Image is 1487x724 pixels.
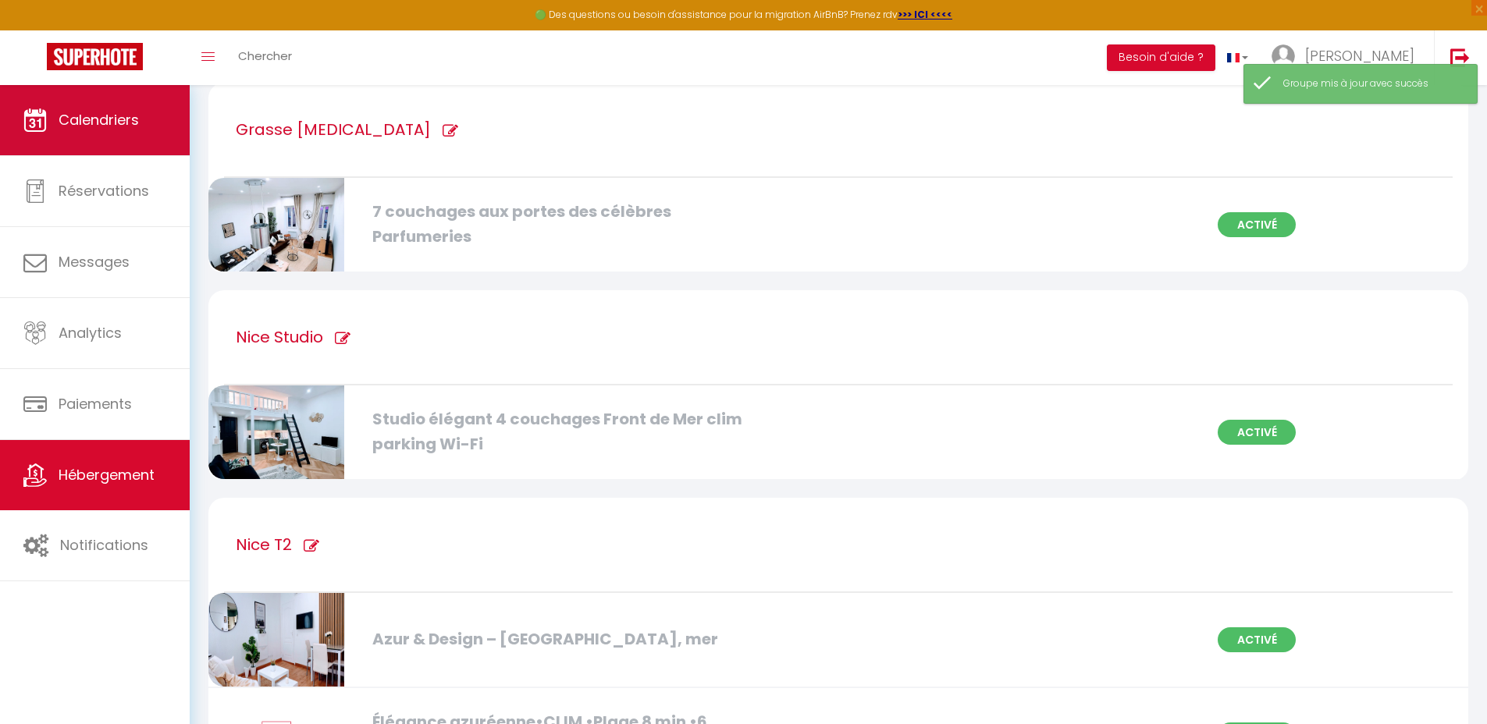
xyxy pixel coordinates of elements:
[238,48,292,64] span: Chercher
[1218,627,1296,652] span: Activé
[365,200,770,249] div: 7 couchages aux portes des célèbres Parfumeries
[1272,44,1295,68] img: ...
[898,8,952,21] a: >>> ICI <<<<
[1218,420,1296,445] span: Activé
[365,627,770,651] div: Azur & Design – [GEOGRAPHIC_DATA], mer
[59,110,139,130] span: Calendriers
[47,43,143,70] img: Super Booking
[236,83,431,176] h1: Grasse [MEDICAL_DATA]
[59,323,122,342] span: Analytics
[1260,30,1434,85] a: ... [PERSON_NAME]
[365,407,770,456] div: Studio élégant 4 couchages Front de Mer clim parking Wi-Fi
[59,465,155,484] span: Hébergement
[226,30,304,85] a: Chercher
[1283,76,1461,91] div: Groupe mis à jour avec succès
[1450,48,1470,67] img: logout
[59,252,130,271] span: Messages
[1107,44,1215,71] button: Besoin d'aide ?
[59,181,149,201] span: Réservations
[1305,46,1414,66] span: [PERSON_NAME]
[59,394,132,413] span: Paiements
[60,535,148,555] span: Notifications
[1218,212,1296,237] span: Activé
[236,498,292,591] h1: Nice T2
[236,290,323,384] h1: Nice Studio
